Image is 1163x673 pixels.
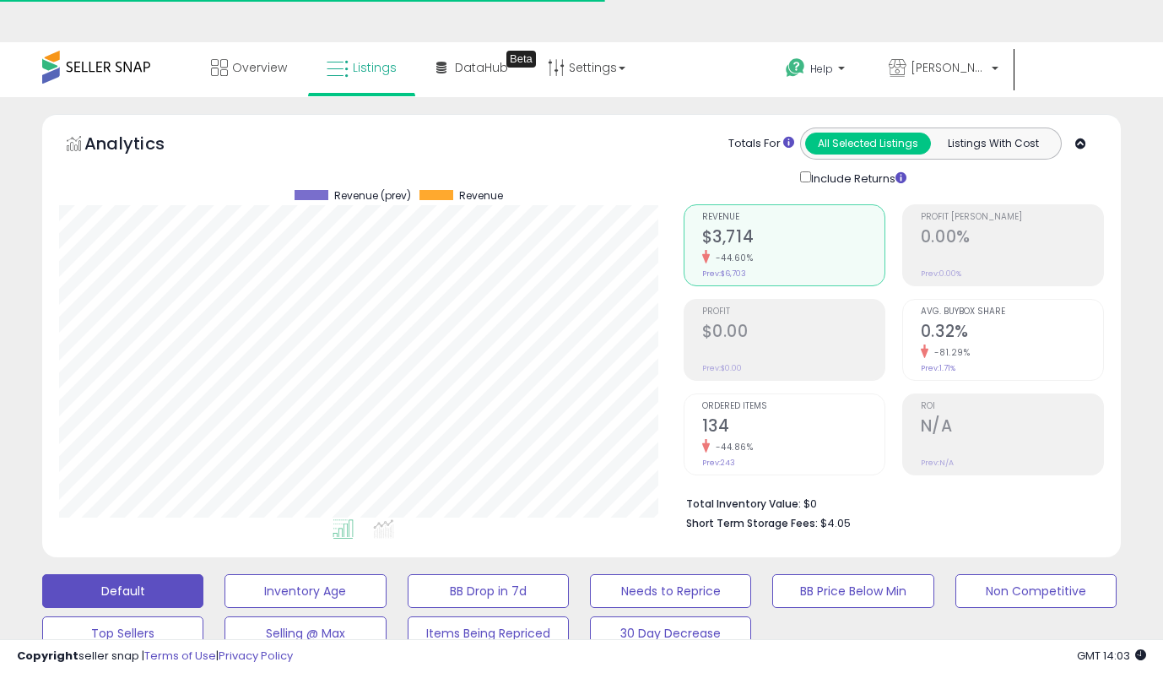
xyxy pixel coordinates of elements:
[710,252,754,264] small: -44.60%
[353,59,397,76] span: Listings
[408,616,569,650] button: Items Being Repriced
[928,346,971,359] small: -81.29%
[224,574,386,608] button: Inventory Age
[805,133,931,155] button: All Selected Listings
[535,42,638,93] a: Settings
[424,42,521,93] a: DataHub
[702,213,884,222] span: Revenue
[17,649,293,665] div: seller snap | |
[198,42,300,93] a: Overview
[921,363,955,373] small: Prev: 1.71%
[42,616,203,650] button: Top Sellers
[921,402,1103,411] span: ROI
[232,59,287,76] span: Overview
[408,574,569,608] button: BB Drop in 7d
[728,136,794,152] div: Totals For
[772,45,862,97] a: Help
[702,227,884,250] h2: $3,714
[921,269,961,279] small: Prev: 0.00%
[590,574,751,608] button: Needs to Reprice
[144,648,216,664] a: Terms of Use
[921,322,1103,345] h2: 0.32%
[710,441,754,453] small: -44.86%
[459,190,503,202] span: Revenue
[921,227,1103,250] h2: 0.00%
[955,574,1117,608] button: Non Competitive
[930,133,1056,155] button: Listings With Cost
[785,57,806,79] i: Get Help
[702,322,884,345] h2: $0.00
[219,648,293,664] a: Privacy Policy
[772,574,933,608] button: BB Price Below Min
[686,492,1091,513] li: $0
[787,168,927,187] div: Include Returns
[702,307,884,317] span: Profit
[876,42,1011,97] a: [PERSON_NAME] Products
[42,574,203,608] button: Default
[702,458,735,468] small: Prev: 243
[455,59,508,76] span: DataHub
[921,307,1103,317] span: Avg. Buybox Share
[590,616,751,650] button: 30 Day Decrease
[702,416,884,439] h2: 134
[921,213,1103,222] span: Profit [PERSON_NAME]
[17,648,78,664] strong: Copyright
[921,458,954,468] small: Prev: N/A
[1077,648,1146,664] span: 2025-09-8 14:03 GMT
[334,190,411,202] span: Revenue (prev)
[686,516,818,530] b: Short Term Storage Fees:
[314,42,409,93] a: Listings
[702,363,742,373] small: Prev: $0.00
[820,515,851,531] span: $4.05
[224,616,386,650] button: Selling @ Max
[702,402,884,411] span: Ordered Items
[810,62,833,76] span: Help
[702,269,746,279] small: Prev: $6,703
[686,497,801,511] b: Total Inventory Value:
[921,416,1103,439] h2: N/A
[911,59,987,76] span: [PERSON_NAME] Products
[506,51,536,68] div: Tooltip anchor
[84,132,197,160] h5: Analytics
